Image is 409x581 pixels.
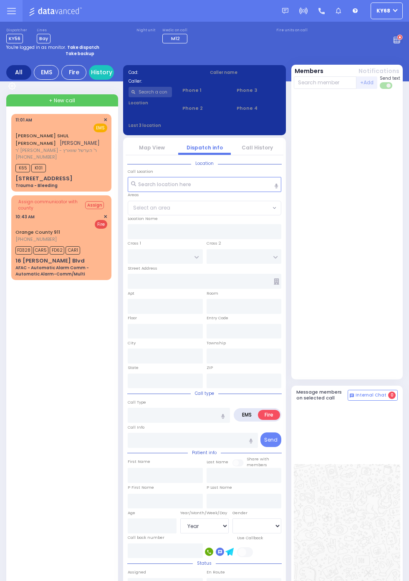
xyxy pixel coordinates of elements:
[61,65,86,80] div: Fire
[380,75,400,81] span: Send text
[235,410,258,420] label: EMS
[207,240,221,246] label: Cross 2
[37,28,50,33] label: Lines
[50,246,64,255] span: FD62
[356,392,386,398] span: Internal Chat
[34,65,59,80] div: EMS
[191,390,218,397] span: Call type
[104,116,107,124] span: ✕
[128,510,135,516] label: Age
[128,290,134,296] label: Apt
[128,365,139,371] label: State
[348,390,398,401] button: Internal Chat 0
[6,28,27,33] label: Dispatcher
[232,510,247,516] label: Gender
[15,236,57,243] span: [PHONE_NUMBER]
[237,87,280,94] span: Phone 3
[295,67,323,76] button: Members
[129,87,172,97] input: Search a contact
[350,394,354,398] img: comment-alt.png
[128,240,141,246] label: Cross 1
[129,78,199,84] label: Caller:
[136,28,155,33] label: Night unit
[133,204,170,212] span: Select an area
[191,160,218,167] span: Location
[128,424,144,430] label: Call Info
[18,199,84,211] span: Assign communicator with county
[180,510,229,516] div: Year/Month/Week/Day
[207,290,218,296] label: Room
[89,65,114,80] a: History
[95,220,107,229] span: Fire
[29,6,84,16] img: Logo
[247,456,269,462] small: Share with
[128,459,150,465] label: First Name
[193,560,216,566] span: Status
[207,485,232,490] label: P Last Name
[15,246,32,255] span: FD328
[6,65,31,80] div: All
[371,3,403,19] button: ky68
[188,450,221,456] span: Patient info
[128,192,139,198] label: Areas
[380,81,393,90] label: Turn off text
[128,265,157,271] label: Street Address
[37,34,50,43] span: Bay
[15,257,85,265] div: 16 [PERSON_NAME] Blvd
[128,169,153,174] label: Call Location
[128,340,136,346] label: City
[66,51,94,57] strong: Take backup
[207,340,226,346] label: Township
[15,154,57,160] span: [PHONE_NUMBER]
[359,67,399,76] button: Notifications
[207,459,228,465] label: Last Name
[15,229,60,235] a: Orange County 911
[260,432,281,447] button: Send
[237,105,280,112] span: Phone 4
[282,8,288,14] img: message.svg
[182,87,226,94] span: Phone 1
[182,105,226,112] span: Phone 2
[171,35,180,42] span: M12
[128,535,164,541] label: Call back number
[139,144,165,151] a: Map View
[162,28,190,33] label: Medic on call
[66,246,80,255] span: CAR1
[242,144,273,151] a: Call History
[388,392,396,399] span: 0
[276,28,308,33] label: Fire units on call
[207,569,225,575] label: En Route
[93,124,107,132] span: EMS
[33,246,48,255] span: CAR5
[128,216,158,222] label: Location Name
[15,174,73,183] div: [STREET_ADDRESS]
[128,399,146,405] label: Call Type
[376,7,390,15] span: ky68
[15,117,32,123] span: 11:01 AM
[104,213,107,220] span: ✕
[15,132,69,147] a: [PERSON_NAME] SHUL [PERSON_NAME]
[15,214,35,220] span: 10:43 AM
[6,44,66,51] span: You're logged in as monitor.
[129,100,172,106] label: Location
[296,389,348,400] h5: Message members on selected call
[237,535,263,541] label: Use Callback
[15,182,58,189] div: Trauma - Bleeding
[49,97,75,104] span: + New call
[129,122,205,129] label: Last 3 location
[129,69,199,76] label: Cad:
[187,144,223,151] a: Dispatch info
[60,139,100,147] span: [PERSON_NAME]
[247,462,267,467] span: members
[274,278,279,285] span: Other building occupants
[15,164,30,172] span: K65
[15,265,107,277] div: AFAC - Automatic Alarm Comm - Automatic Alarm-Comm/Multi
[128,569,146,575] label: Assigned
[15,147,105,154] span: ר' [PERSON_NAME] - ר' הערשל שווארץ
[128,177,281,192] input: Search location here
[85,201,104,209] button: Assign
[67,44,99,51] strong: Take dispatch
[6,34,23,43] span: KY56
[294,76,357,89] input: Search member
[207,315,228,321] label: Entry Code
